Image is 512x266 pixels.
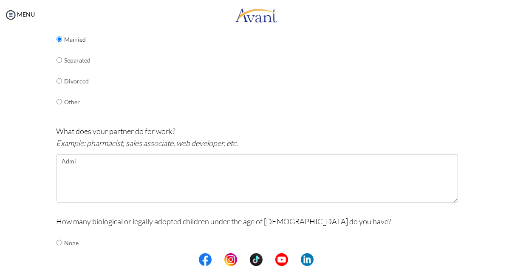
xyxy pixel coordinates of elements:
[57,125,458,149] p: What does your partner do for work?
[235,2,277,28] img: logo.png
[4,11,35,18] a: MENU
[65,232,91,253] td: None
[212,253,224,266] img: blank.png
[4,9,17,21] img: icon-menu.png
[65,50,107,71] td: Separated
[224,253,237,266] img: in.png
[301,253,314,266] img: li.png
[237,253,250,266] img: blank.png
[65,29,107,50] td: Married
[65,92,107,112] td: Other
[288,253,301,266] img: blank.png
[199,253,212,266] img: fb.png
[263,253,275,266] img: blank.png
[250,253,263,266] img: tt.png
[57,138,238,148] i: Example: pharmacist, sales associate, web developer, etc.
[65,71,107,92] td: Divorced
[57,215,458,227] p: How many biological or legally adopted children under the age of [DEMOGRAPHIC_DATA] do you have?
[275,253,288,266] img: yt.png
